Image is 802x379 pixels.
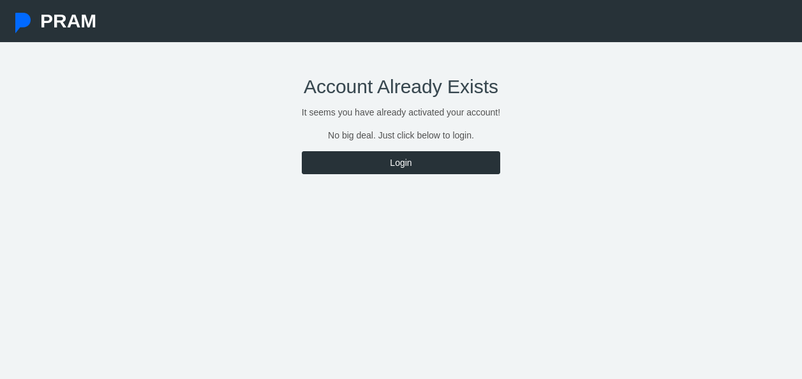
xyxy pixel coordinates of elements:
[13,13,33,33] img: Pram Partner
[302,128,500,142] p: No big deal. Just click below to login.
[302,75,500,98] h2: Account Already Exists
[302,151,500,174] a: Login
[40,10,96,31] span: PRAM
[302,105,500,119] p: It seems you have already activated your account!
